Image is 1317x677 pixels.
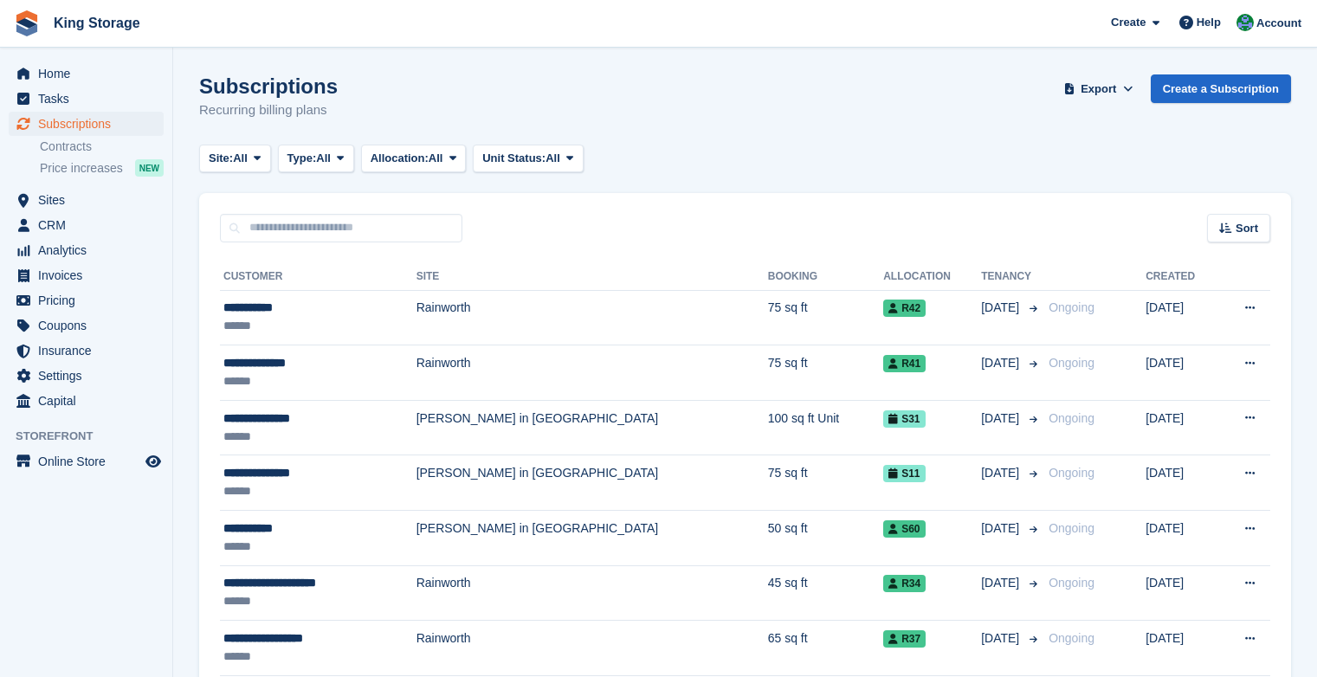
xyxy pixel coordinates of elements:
span: Online Store [38,449,142,474]
span: [DATE] [981,574,1023,592]
span: Ongoing [1049,576,1094,590]
span: Analytics [38,238,142,262]
a: menu [9,87,164,111]
th: Tenancy [981,263,1042,291]
td: [PERSON_NAME] in [GEOGRAPHIC_DATA] [416,511,768,566]
span: R41 [883,355,926,372]
td: 75 sq ft [768,290,883,345]
span: Capital [38,389,142,413]
a: menu [9,188,164,212]
td: 50 sq ft [768,511,883,566]
span: [DATE] [981,629,1023,648]
span: All [316,150,331,167]
a: menu [9,213,164,237]
span: Subscriptions [38,112,142,136]
td: 45 sq ft [768,565,883,621]
h1: Subscriptions [199,74,338,98]
a: menu [9,238,164,262]
a: menu [9,263,164,287]
a: King Storage [47,9,147,37]
span: All [429,150,443,167]
span: Ongoing [1049,521,1094,535]
td: 75 sq ft [768,345,883,401]
td: [DATE] [1146,511,1217,566]
span: [DATE] [981,409,1023,428]
span: S11 [883,465,925,482]
span: S31 [883,410,925,428]
span: Allocation: [371,150,429,167]
a: menu [9,288,164,313]
span: Sort [1236,220,1258,237]
span: Invoices [38,263,142,287]
span: Tasks [38,87,142,111]
a: menu [9,338,164,363]
td: [DATE] [1146,455,1217,511]
span: CRM [38,213,142,237]
a: menu [9,364,164,388]
td: [DATE] [1146,621,1217,676]
a: menu [9,112,164,136]
span: Site: [209,150,233,167]
span: Unit Status: [482,150,546,167]
span: All [233,150,248,167]
a: menu [9,313,164,338]
td: Rainworth [416,621,768,676]
span: Price increases [40,160,123,177]
span: R37 [883,630,926,648]
img: John King [1236,14,1254,31]
span: Type: [287,150,317,167]
span: Storefront [16,428,172,445]
span: Account [1256,15,1301,32]
span: Export [1081,81,1116,98]
td: [DATE] [1146,345,1217,401]
span: [DATE] [981,354,1023,372]
span: Ongoing [1049,356,1094,370]
td: 75 sq ft [768,455,883,511]
a: menu [9,449,164,474]
td: 100 sq ft Unit [768,400,883,455]
td: [DATE] [1146,565,1217,621]
img: stora-icon-8386f47178a22dfd0bd8f6a31ec36ba5ce8667c1dd55bd0f319d3a0aa187defe.svg [14,10,40,36]
th: Allocation [883,263,981,291]
span: Ongoing [1049,466,1094,480]
a: Price increases NEW [40,158,164,177]
span: S60 [883,520,925,538]
span: Help [1197,14,1221,31]
button: Export [1061,74,1137,103]
span: Home [38,61,142,86]
td: [PERSON_NAME] in [GEOGRAPHIC_DATA] [416,455,768,511]
span: [DATE] [981,519,1023,538]
span: All [546,150,560,167]
button: Unit Status: All [473,145,583,173]
div: NEW [135,159,164,177]
span: R42 [883,300,926,317]
td: [PERSON_NAME] in [GEOGRAPHIC_DATA] [416,400,768,455]
td: Rainworth [416,345,768,401]
td: 65 sq ft [768,621,883,676]
th: Created [1146,263,1217,291]
span: [DATE] [981,464,1023,482]
a: menu [9,61,164,86]
span: Coupons [38,313,142,338]
span: Insurance [38,338,142,363]
span: Ongoing [1049,631,1094,645]
td: Rainworth [416,290,768,345]
span: R34 [883,575,926,592]
button: Type: All [278,145,354,173]
td: [DATE] [1146,290,1217,345]
button: Site: All [199,145,271,173]
td: Rainworth [416,565,768,621]
span: Ongoing [1049,411,1094,425]
a: Create a Subscription [1151,74,1291,103]
button: Allocation: All [361,145,467,173]
span: [DATE] [981,299,1023,317]
td: [DATE] [1146,400,1217,455]
span: Settings [38,364,142,388]
span: Create [1111,14,1146,31]
th: Customer [220,263,416,291]
span: Pricing [38,288,142,313]
a: Preview store [143,451,164,472]
span: Sites [38,188,142,212]
span: Ongoing [1049,300,1094,314]
a: Contracts [40,139,164,155]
